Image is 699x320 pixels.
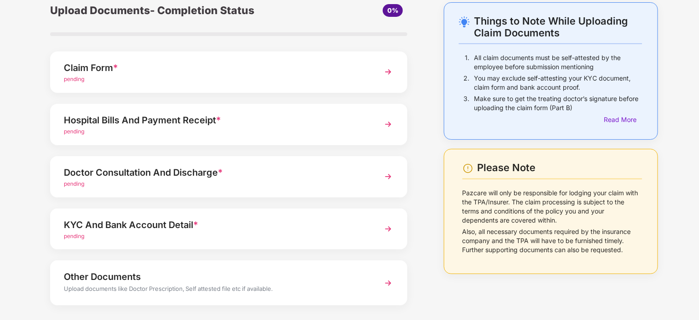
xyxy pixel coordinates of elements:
img: svg+xml;base64,PHN2ZyBpZD0iTmV4dCIgeG1sbnM9Imh0dHA6Ly93d3cudzMub3JnLzIwMDAvc3ZnIiB3aWR0aD0iMzYiIG... [380,116,396,132]
div: Please Note [478,162,642,174]
p: Also, all necessary documents required by the insurance company and the TPA will have to be furni... [463,227,642,254]
p: Make sure to get the treating doctor’s signature before uploading the claim form (Part B) [474,94,642,112]
div: KYC And Bank Account Detail [64,218,366,232]
div: Things to Note While Uploading Claim Documents [474,15,642,39]
span: pending [64,128,84,135]
div: Upload documents like Doctor Prescription, Self attested file etc if available. [64,284,366,296]
p: 1. [465,53,469,71]
p: All claim documents must be self-attested by the employee before submission mentioning [474,53,642,71]
img: svg+xml;base64,PHN2ZyBpZD0iTmV4dCIgeG1sbnM9Imh0dHA6Ly93d3cudzMub3JnLzIwMDAvc3ZnIiB3aWR0aD0iMzYiIG... [380,275,396,291]
div: Hospital Bills And Payment Receipt [64,113,366,127]
div: Read More [604,115,642,125]
div: Other Documents [64,269,366,284]
img: svg+xml;base64,PHN2ZyBpZD0iTmV4dCIgeG1sbnM9Imh0dHA6Ly93d3cudzMub3JnLzIwMDAvc3ZnIiB3aWR0aD0iMzYiIG... [380,221,396,237]
img: svg+xml;base64,PHN2ZyB4bWxucz0iaHR0cDovL3d3dy53My5vcmcvMjAwMC9zdmciIHdpZHRoPSIyNC4wOTMiIGhlaWdodD... [459,16,470,27]
span: pending [64,76,84,82]
p: 3. [463,94,469,112]
span: 0% [387,6,398,14]
img: svg+xml;base64,PHN2ZyBpZD0iV2FybmluZ18tXzI0eDI0IiBkYXRhLW5hbWU9Ildhcm5pbmcgLSAyNHgyNCIgeG1sbnM9Im... [463,163,473,174]
div: Upload Documents- Completion Status [50,2,288,19]
p: You may exclude self-attesting your KYC document, claim form and bank account proof. [474,74,642,92]
div: Doctor Consultation And Discharge [64,165,366,180]
p: Pazcare will only be responsible for lodging your claim with the TPA/Insurer. The claim processin... [463,188,642,225]
img: svg+xml;base64,PHN2ZyBpZD0iTmV4dCIgeG1sbnM9Imh0dHA6Ly93d3cudzMub3JnLzIwMDAvc3ZnIiB3aWR0aD0iMzYiIG... [380,168,396,185]
span: pending [64,233,84,239]
p: 2. [463,74,469,92]
img: svg+xml;base64,PHN2ZyBpZD0iTmV4dCIgeG1sbnM9Imh0dHA6Ly93d3cudzMub3JnLzIwMDAvc3ZnIiB3aWR0aD0iMzYiIG... [380,64,396,80]
div: Claim Form [64,61,366,75]
span: pending [64,180,84,187]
